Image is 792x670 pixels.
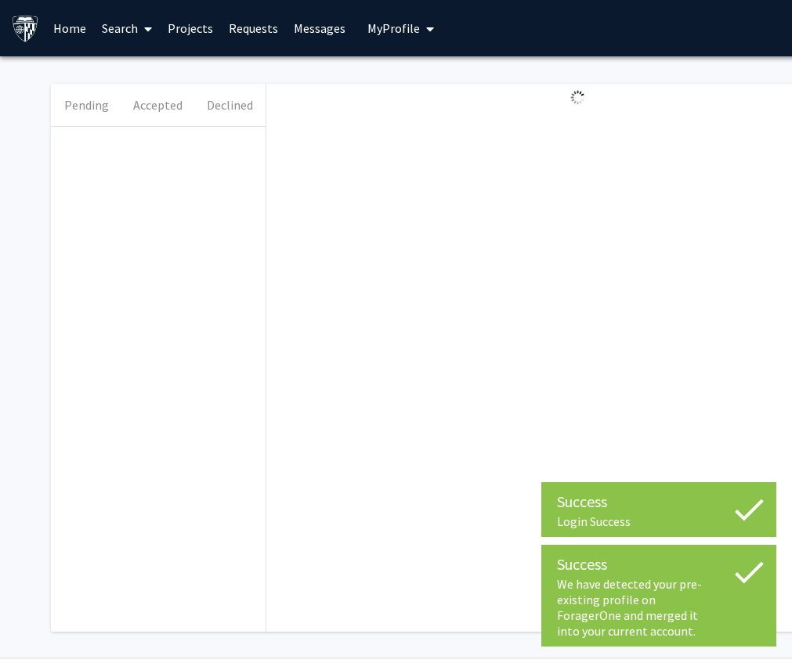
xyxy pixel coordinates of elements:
[557,490,761,513] div: Success
[557,576,761,639] div: We have detected your pre-existing profile on ForagerOne and merged it into your current account.
[12,15,39,42] img: Johns Hopkins University Logo
[122,84,193,126] button: Accepted
[51,84,122,126] button: Pending
[194,84,266,126] button: Declined
[286,1,353,56] a: Messages
[557,553,761,576] div: Success
[367,20,420,36] span: My Profile
[221,1,286,56] a: Requests
[45,1,94,56] a: Home
[564,84,591,111] img: Loading
[94,1,160,56] a: Search
[557,513,761,529] div: Login Success
[160,1,221,56] a: Projects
